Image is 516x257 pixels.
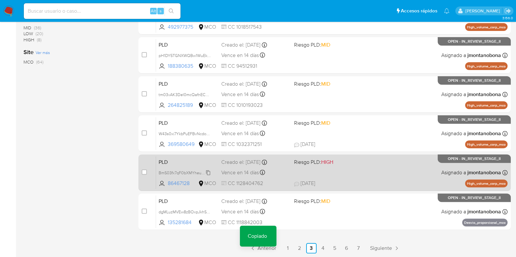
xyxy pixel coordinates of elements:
a: Notificaciones [444,8,449,14]
span: s [160,8,162,14]
button: search-icon [164,7,178,16]
span: Accesos rápidos [401,7,437,14]
a: Salir [504,7,511,14]
p: juan.montanobonaga@mercadolibre.com.co [465,8,502,14]
span: Alt [151,8,156,14]
span: 3.156.0 [502,15,513,21]
input: Buscar usuario o caso... [24,7,180,15]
